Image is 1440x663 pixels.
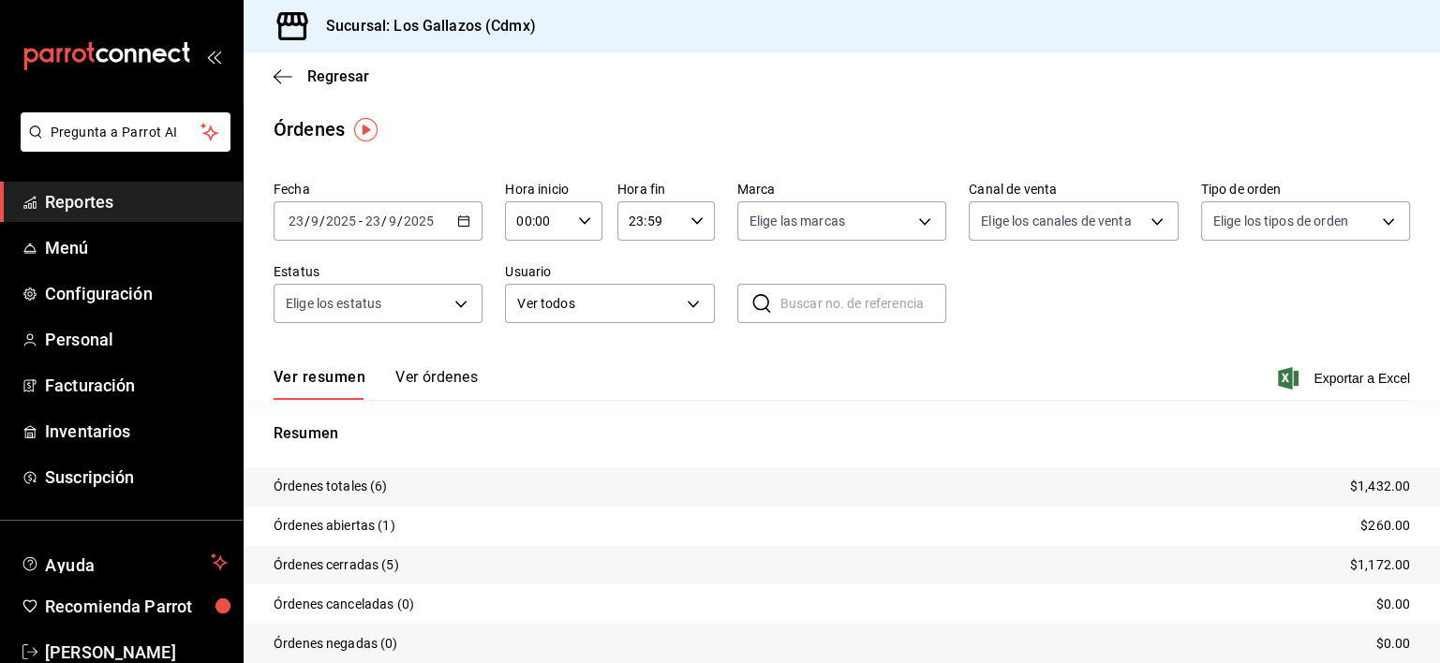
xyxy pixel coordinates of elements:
[1350,477,1410,496] p: $1,432.00
[45,419,228,444] span: Inventarios
[274,555,399,575] p: Órdenes cerradas (5)
[274,368,478,400] div: navigation tabs
[750,212,845,230] span: Elige las marcas
[51,123,201,142] span: Pregunta a Parrot AI
[45,373,228,398] span: Facturación
[274,634,398,654] p: Órdenes negadas (0)
[397,214,403,228] span: /
[1201,183,1410,196] label: Tipo de orden
[359,214,363,228] span: -
[45,327,228,352] span: Personal
[780,285,946,322] input: Buscar no. de referencia
[969,183,1178,196] label: Canal de venta
[307,67,369,85] span: Regresar
[1213,212,1348,230] span: Elige los tipos de orden
[304,214,310,228] span: /
[274,422,1410,445] p: Resumen
[274,115,345,143] div: Órdenes
[517,294,679,314] span: Ver todos
[981,212,1131,230] span: Elige los canales de venta
[274,368,365,400] button: Ver resumen
[274,477,388,496] p: Órdenes totales (6)
[274,516,395,536] p: Órdenes abiertas (1)
[21,112,230,152] button: Pregunta a Parrot AI
[319,214,325,228] span: /
[274,67,369,85] button: Regresar
[274,183,482,196] label: Fecha
[1360,516,1410,536] p: $260.00
[274,265,482,278] label: Estatus
[45,551,203,573] span: Ayuda
[1375,634,1410,654] p: $0.00
[45,189,228,214] span: Reportes
[381,214,387,228] span: /
[325,214,357,228] input: ----
[288,214,304,228] input: --
[311,15,536,37] h3: Sucursal: Los Gallazos (Cdmx)
[395,368,478,400] button: Ver órdenes
[274,595,414,614] p: Órdenes canceladas (0)
[617,183,715,196] label: Hora fin
[354,118,378,141] img: Tooltip marker
[206,49,221,64] button: open_drawer_menu
[45,281,228,306] span: Configuración
[737,183,946,196] label: Marca
[364,214,381,228] input: --
[310,214,319,228] input: --
[13,136,230,155] a: Pregunta a Parrot AI
[45,464,228,490] span: Suscripción
[1282,367,1410,390] button: Exportar a Excel
[45,594,228,619] span: Recomienda Parrot
[1375,595,1410,614] p: $0.00
[45,235,228,260] span: Menú
[505,183,602,196] label: Hora inicio
[505,265,714,278] label: Usuario
[388,214,397,228] input: --
[1350,555,1410,575] p: $1,172.00
[286,294,381,313] span: Elige los estatus
[403,214,435,228] input: ----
